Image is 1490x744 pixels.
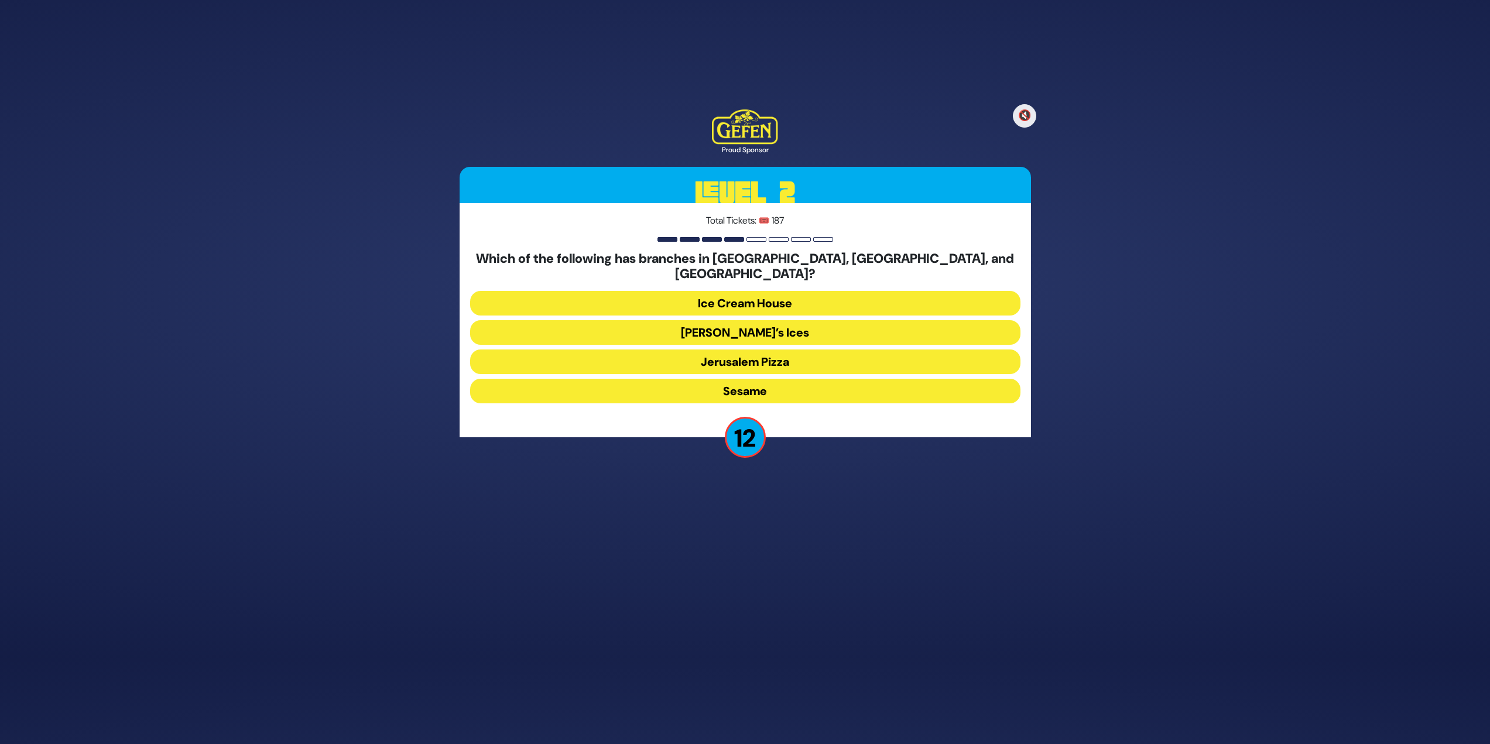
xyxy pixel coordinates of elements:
[470,349,1020,374] button: Jerusalem Pizza
[725,417,766,458] p: 12
[470,379,1020,403] button: Sesame
[460,167,1031,220] h3: Level 2
[712,109,778,145] img: Kedem
[470,214,1020,228] p: Total Tickets: 🎟️ 187
[470,291,1020,316] button: Ice Cream House
[470,251,1020,282] h5: Which of the following has branches in [GEOGRAPHIC_DATA], [GEOGRAPHIC_DATA], and [GEOGRAPHIC_DATA]?
[712,145,778,155] div: Proud Sponsor
[470,320,1020,345] button: [PERSON_NAME]’s Ices
[1013,104,1036,128] button: 🔇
